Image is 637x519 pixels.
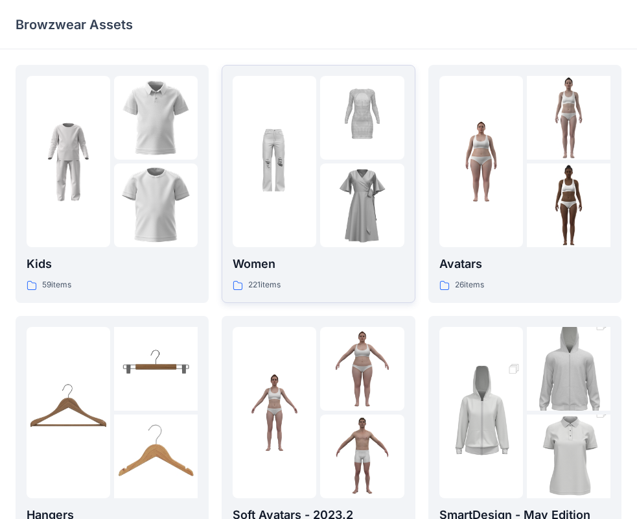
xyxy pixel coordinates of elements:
img: folder 3 [527,163,610,247]
img: folder 1 [233,120,316,204]
img: folder 2 [320,76,404,160]
p: 26 items [455,278,484,292]
p: 221 items [248,278,281,292]
img: folder 3 [320,163,404,247]
a: folder 1folder 2folder 3Women221items [222,65,415,303]
img: folder 3 [320,415,404,498]
img: folder 2 [527,306,610,432]
img: folder 2 [114,76,198,160]
img: folder 1 [439,350,523,476]
p: Women [233,255,404,273]
a: folder 1folder 2folder 3Kids59items [16,65,209,303]
img: folder 1 [27,120,110,204]
img: folder 1 [27,370,110,454]
img: folder 3 [114,415,198,498]
p: Avatars [439,255,610,273]
img: folder 2 [114,327,198,411]
p: Browzwear Assets [16,16,133,34]
img: folder 2 [320,327,404,411]
img: folder 1 [233,370,316,454]
img: folder 2 [527,76,610,160]
p: Kids [27,255,198,273]
img: folder 1 [439,120,523,204]
p: 59 items [42,278,71,292]
img: folder 3 [114,163,198,247]
a: folder 1folder 2folder 3Avatars26items [428,65,621,303]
